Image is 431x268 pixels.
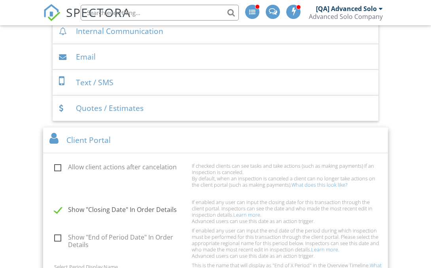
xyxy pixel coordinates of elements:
[53,70,378,96] div: Text / SMS
[43,127,388,153] div: Client Portal
[309,13,383,21] div: Advanced Solo Company
[66,4,131,21] span: SPECTORA
[311,246,339,253] a: Learn more.
[54,163,187,173] label: Allow client actions after cancelation
[233,211,261,218] a: Learn more.
[192,175,382,188] div: By default, when an inspection is canceled a client can no longer take actions on the client port...
[54,234,187,244] label: Show "End of Period Date" In Order Details
[192,199,382,224] div: If enabled any user can input the closing date for this transaction through the client portal. In...
[81,5,239,21] input: Search everything...
[43,11,131,27] a: SPECTORA
[53,19,378,44] div: Internal Communication
[53,96,378,121] div: Quotes / Estimates
[54,206,187,216] label: Show "Closing Date" In Order Details
[316,5,377,13] div: [QA] Advanced Solo
[192,163,382,175] div: If checked clients can see tasks and take actions (such as making payments) if an inspection is c...
[53,44,378,70] div: Email
[192,227,382,259] div: If enabled any user can input the end date of the period during which inspection must be performe...
[291,181,347,188] a: What does this look like?
[43,4,60,21] img: The Best Home Inspection Software - Spectora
